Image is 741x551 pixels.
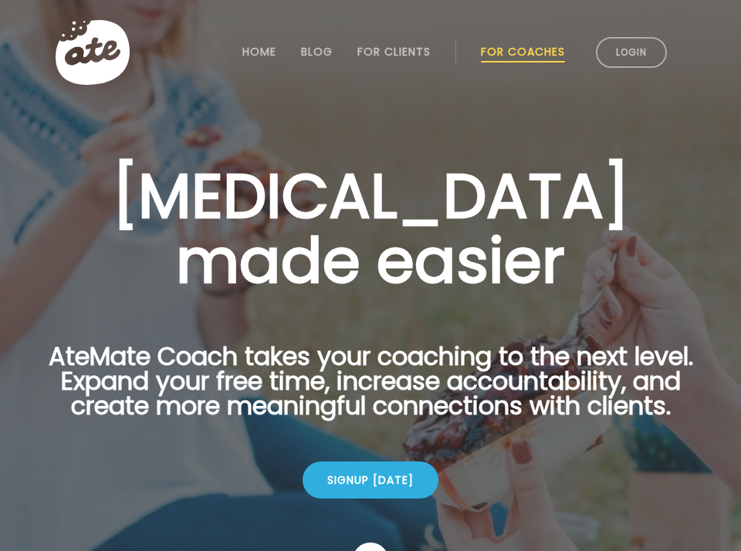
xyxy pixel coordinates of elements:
p: AteMate Coach takes your coaching to the next level. Expand your free time, increase accountabili... [19,344,722,437]
a: Blog [301,46,333,58]
a: Home [242,46,276,58]
h1: [MEDICAL_DATA] made easier [19,164,722,293]
a: For Coaches [481,46,565,58]
a: For Clients [357,46,431,58]
a: Login [596,37,667,68]
div: Signup [DATE] [303,461,438,499]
